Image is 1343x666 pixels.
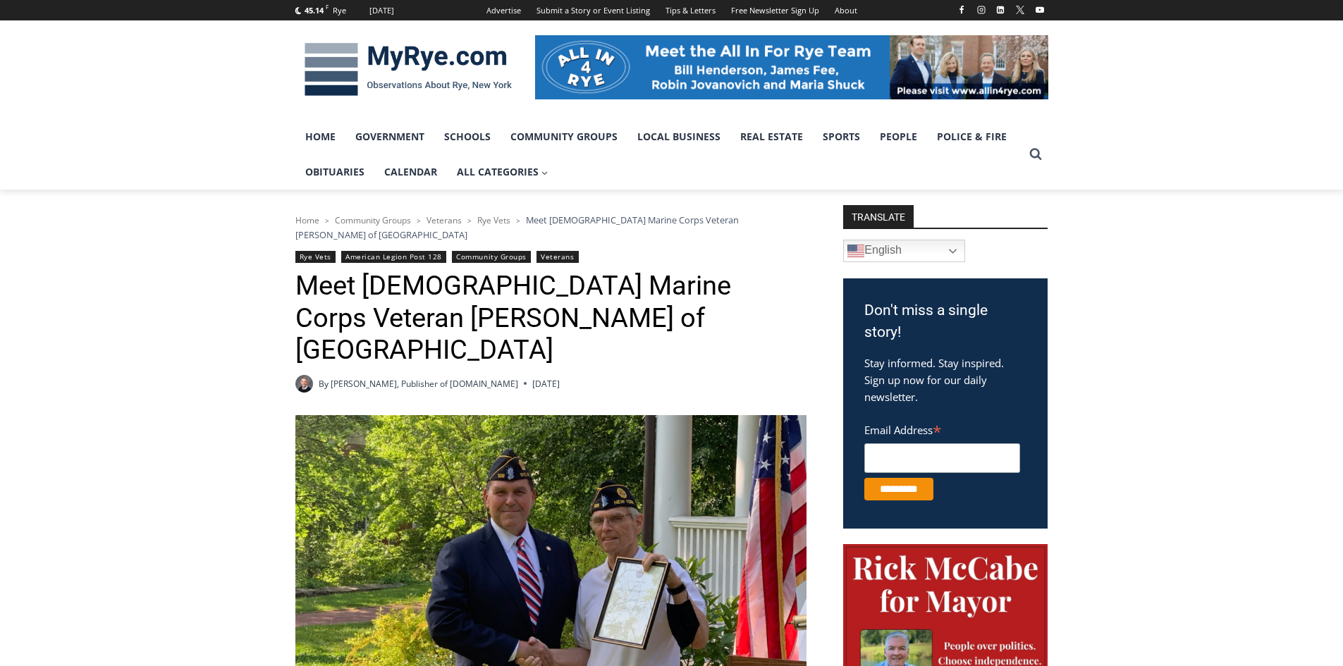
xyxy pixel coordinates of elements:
[1023,142,1048,167] button: View Search Form
[295,119,1023,190] nav: Primary Navigation
[335,214,411,226] a: Community Groups
[501,119,627,154] a: Community Groups
[536,251,578,263] a: Veterans
[864,416,1020,441] label: Email Address
[843,240,965,262] a: English
[452,251,530,263] a: Community Groups
[477,214,510,226] a: Rye Vets
[1012,1,1029,18] a: X
[369,4,394,17] div: [DATE]
[417,216,421,226] span: >
[730,119,813,154] a: Real Estate
[295,154,374,190] a: Obituaries
[953,1,970,18] a: Facebook
[927,119,1017,154] a: Police & Fire
[374,154,447,190] a: Calendar
[295,214,739,240] span: Meet [DEMOGRAPHIC_DATA] Marine Corps Veteran [PERSON_NAME] of [GEOGRAPHIC_DATA]
[325,216,329,226] span: >
[447,154,558,190] a: All Categories
[331,378,518,390] a: [PERSON_NAME], Publisher of [DOMAIN_NAME]
[847,242,864,259] img: en
[627,119,730,154] a: Local Business
[532,377,560,390] time: [DATE]
[295,33,521,106] img: MyRye.com
[295,251,336,263] a: Rye Vets
[345,119,434,154] a: Government
[1031,1,1048,18] a: YouTube
[295,213,807,242] nav: Breadcrumbs
[870,119,927,154] a: People
[535,35,1048,99] img: All in for Rye
[295,119,345,154] a: Home
[864,354,1026,405] p: Stay informed. Stay inspired. Sign up now for our daily newsletter.
[333,4,346,17] div: Rye
[992,1,1009,18] a: Linkedin
[516,216,520,226] span: >
[319,377,329,390] span: By
[427,214,462,226] a: Veterans
[341,251,446,263] a: American Legion Post 128
[434,119,501,154] a: Schools
[295,270,807,366] h1: Meet [DEMOGRAPHIC_DATA] Marine Corps Veteran [PERSON_NAME] of [GEOGRAPHIC_DATA]
[843,205,914,228] strong: TRANSLATE
[457,164,548,180] span: All Categories
[467,216,472,226] span: >
[305,5,324,16] span: 45.14
[295,375,313,393] a: Author image
[295,214,319,226] a: Home
[813,119,870,154] a: Sports
[973,1,990,18] a: Instagram
[326,3,329,11] span: F
[864,300,1026,344] h3: Don't miss a single story!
